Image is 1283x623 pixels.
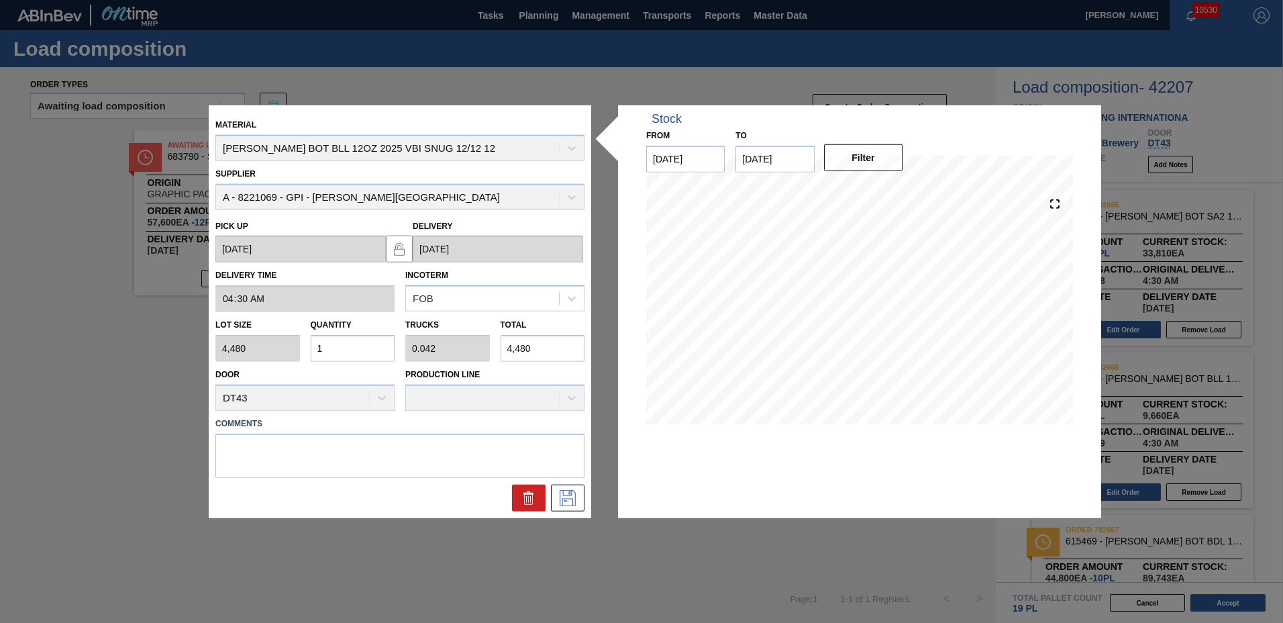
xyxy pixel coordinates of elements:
[501,320,527,330] label: Total
[215,316,300,335] label: Lot size
[646,146,725,173] input: mm/dd/yyyy
[413,293,433,304] div: FOB
[215,221,248,230] label: Pick up
[512,484,546,511] div: Delete Order
[215,370,240,379] label: Door
[735,146,814,173] input: mm/dd/yyyy
[386,235,413,262] button: locked
[646,131,670,140] label: From
[311,320,352,330] label: Quantity
[215,414,584,433] label: Comments
[413,236,583,262] input: mm/dd/yyyy
[824,144,903,171] button: Filter
[413,221,453,230] label: Delivery
[551,484,584,511] div: Edit Order
[215,266,395,285] label: Delivery Time
[405,370,480,379] label: Production Line
[215,236,386,262] input: mm/dd/yyyy
[215,169,256,179] label: Supplier
[215,120,256,130] label: Material
[405,320,439,330] label: Trucks
[405,271,448,280] label: Incoterm
[735,131,746,140] label: to
[391,240,407,256] img: locked
[652,112,682,126] div: Stock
